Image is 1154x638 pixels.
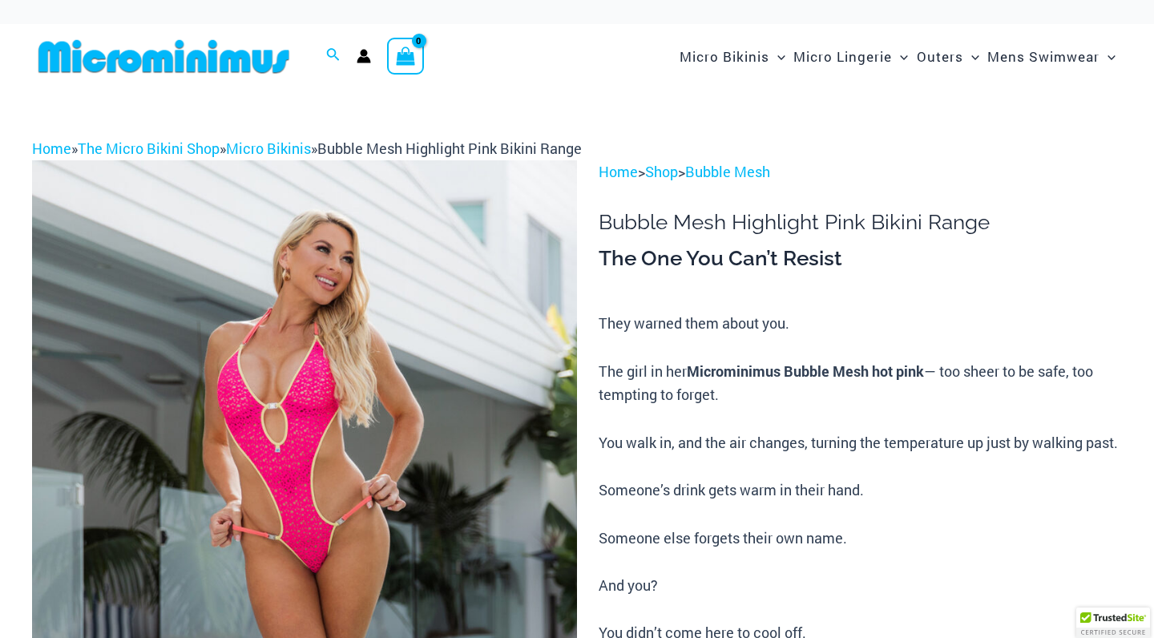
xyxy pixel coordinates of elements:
[599,160,1122,184] p: > >
[983,32,1120,81] a: Mens SwimwearMenu ToggleMenu Toggle
[357,49,371,63] a: Account icon link
[32,139,582,158] span: » » »
[685,162,770,181] a: Bubble Mesh
[789,32,912,81] a: Micro LingerieMenu ToggleMenu Toggle
[1076,608,1150,638] div: TrustedSite Certified
[892,36,908,77] span: Menu Toggle
[987,36,1100,77] span: Mens Swimwear
[78,139,220,158] a: The Micro Bikini Shop
[599,245,1122,273] h3: The One You Can’t Resist
[917,36,963,77] span: Outers
[963,36,979,77] span: Menu Toggle
[387,38,424,75] a: View Shopping Cart, empty
[317,139,582,158] span: Bubble Mesh Highlight Pink Bikini Range
[645,162,678,181] a: Shop
[673,30,1122,83] nav: Site Navigation
[687,361,924,381] b: Microminimus Bubble Mesh hot pink
[913,32,983,81] a: OutersMenu ToggleMenu Toggle
[226,139,311,158] a: Micro Bikinis
[676,32,789,81] a: Micro BikinisMenu ToggleMenu Toggle
[599,162,638,181] a: Home
[769,36,785,77] span: Menu Toggle
[680,36,769,77] span: Micro Bikinis
[599,210,1122,235] h1: Bubble Mesh Highlight Pink Bikini Range
[1100,36,1116,77] span: Menu Toggle
[793,36,892,77] span: Micro Lingerie
[32,139,71,158] a: Home
[326,46,341,67] a: Search icon link
[32,38,296,75] img: MM SHOP LOGO FLAT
